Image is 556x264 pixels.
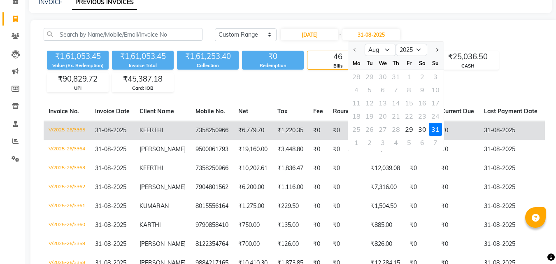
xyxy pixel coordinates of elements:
[402,123,416,136] div: Friday, August 29, 2025
[233,216,272,235] td: ₹750.00
[436,121,479,140] td: ₹0
[436,235,479,254] td: ₹0
[437,63,498,70] div: CASH
[429,123,442,136] div: Sunday, August 31, 2025
[376,56,389,70] div: We
[242,62,304,69] div: Redemption
[308,178,328,197] td: ₹0
[308,197,328,216] td: ₹0
[140,164,163,172] span: KEERTHI
[363,136,376,149] div: 2
[177,51,239,62] div: ₹1,61,253.40
[350,136,363,149] div: Monday, September 1, 2025
[429,136,442,149] div: Sunday, September 7, 2025
[436,178,479,197] td: ₹0
[436,140,479,159] td: ₹0
[366,235,405,254] td: ₹826.00
[405,197,436,216] td: ₹0
[479,235,542,254] td: 31-08-2025
[112,51,174,62] div: ₹1,61,053.45
[328,159,366,178] td: ₹0
[44,197,90,216] td: V/2025-26/3361
[396,44,427,56] select: Select year
[44,121,90,140] td: V/2025-26/3365
[405,159,436,178] td: ₹0
[47,85,108,92] div: UPI
[366,178,405,197] td: ₹7,316.00
[242,51,304,62] div: ₹0
[350,136,363,149] div: 1
[49,107,79,115] span: Invoice No.
[416,136,429,149] div: Saturday, September 6, 2025
[140,183,186,191] span: [PERSON_NAME]
[416,56,429,70] div: Sa
[272,197,308,216] td: ₹229.50
[112,62,174,69] div: Invoice Total
[140,202,169,210] span: KUMARAN
[191,140,233,159] td: 9500061793
[436,216,479,235] td: ₹0
[191,216,233,235] td: 9790858410
[44,159,90,178] td: V/2025-26/3363
[376,136,389,149] div: 3
[307,63,368,70] div: Bills
[233,159,272,178] td: ₹10,202.61
[307,51,368,63] div: 46
[405,235,436,254] td: ₹0
[479,197,542,216] td: 31-08-2025
[366,216,405,235] td: ₹885.00
[342,29,400,40] input: End Date
[333,107,361,115] span: Round Off
[429,136,442,149] div: 7
[402,136,416,149] div: 5
[95,240,126,248] span: 31-08-2025
[191,178,233,197] td: 7904801562
[402,123,416,136] div: 29
[95,107,130,115] span: Invoice Date
[479,140,542,159] td: 31-08-2025
[436,197,479,216] td: ₹0
[328,178,366,197] td: ₹0
[328,140,366,159] td: ₹0
[479,216,542,235] td: 31-08-2025
[363,56,376,70] div: Tu
[238,107,248,115] span: Net
[437,51,498,63] div: ₹25,036.50
[47,73,108,85] div: ₹90,829.72
[195,107,225,115] span: Mobile No.
[233,178,272,197] td: ₹6,200.00
[376,136,389,149] div: Wednesday, September 3, 2025
[47,62,109,69] div: Value (Ex. Redemption)
[479,121,542,140] td: 31-08-2025
[479,178,542,197] td: 31-08-2025
[44,178,90,197] td: V/2025-26/3362
[112,73,173,85] div: ₹45,387.18
[433,43,440,56] button: Next month
[328,197,366,216] td: ₹0
[405,216,436,235] td: ₹0
[308,159,328,178] td: ₹0
[233,197,272,216] td: ₹1,275.00
[365,44,396,56] select: Select month
[441,107,474,115] span: Current Due
[191,121,233,140] td: 7358250966
[140,126,163,134] span: KEERTHI
[416,123,429,136] div: 30
[339,30,342,39] span: -
[363,136,376,149] div: Tuesday, September 2, 2025
[484,107,537,115] span: Last Payment Date
[95,221,126,229] span: 31-08-2025
[328,121,366,140] td: ₹0
[47,51,109,62] div: ₹1,61,053.45
[402,56,416,70] div: Fr
[308,140,328,159] td: ₹0
[233,140,272,159] td: ₹19,160.00
[308,121,328,140] td: ₹0
[191,159,233,178] td: 7358250966
[328,216,366,235] td: ₹0
[389,136,402,149] div: Thursday, September 4, 2025
[140,221,161,229] span: KARTHI
[140,145,186,153] span: [PERSON_NAME]
[313,107,323,115] span: Fee
[95,183,126,191] span: 31-08-2025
